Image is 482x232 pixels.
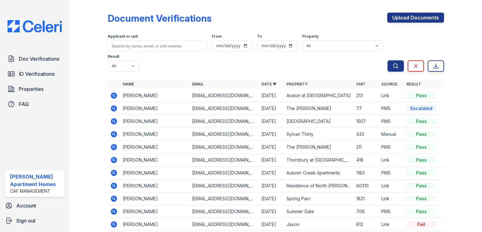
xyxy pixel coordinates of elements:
[108,34,138,39] label: Applicant or unit
[120,218,190,231] td: [PERSON_NAME]
[190,128,259,141] td: [EMAIL_ADDRESS][DOMAIN_NAME]
[356,82,366,86] a: Unit
[406,118,436,124] div: Pass
[259,205,284,218] td: [DATE]
[302,34,319,39] label: Property
[259,141,284,154] td: [DATE]
[354,205,379,218] td: 706
[259,167,284,180] td: [DATE]
[379,218,404,231] td: Link
[406,183,436,189] div: Pass
[379,205,404,218] td: PMS
[120,102,190,115] td: [PERSON_NAME]
[379,89,404,102] td: Link
[379,180,404,192] td: Link
[406,144,436,150] div: Pass
[5,52,64,65] a: Doc Verifications
[354,89,379,102] td: 213
[259,89,284,102] td: [DATE]
[120,89,190,102] td: [PERSON_NAME]
[3,214,67,227] a: Sign out
[379,102,404,115] td: PMS
[108,13,212,24] div: Document Verifications
[19,55,59,63] span: Doc Verifications
[379,167,404,180] td: PMS
[10,173,62,188] div: [PERSON_NAME] Apartment Homes
[120,154,190,167] td: [PERSON_NAME]
[406,221,436,228] div: Fail
[284,154,353,167] td: Thornbury at [GEOGRAPHIC_DATA]
[406,208,436,215] div: Pass
[284,141,353,154] td: The [PERSON_NAME]
[406,82,421,86] a: Result
[259,102,284,115] td: [DATE]
[120,115,190,128] td: [PERSON_NAME]
[190,192,259,205] td: [EMAIL_ADDRESS][DOMAIN_NAME]
[406,92,436,99] div: Pass
[190,180,259,192] td: [EMAIL_ADDRESS][DOMAIN_NAME]
[5,83,64,95] a: Properties
[120,192,190,205] td: [PERSON_NAME]
[354,115,379,128] td: 1507
[120,205,190,218] td: [PERSON_NAME]
[259,154,284,167] td: [DATE]
[354,141,379,154] td: 211
[379,141,404,154] td: PMS
[3,20,67,32] img: CE_Logo_Blue-a8612792a0a2168367f1c8372b55b34899dd931a85d93a1a3d3e32e68fde9ad4.png
[406,196,436,202] div: Pass
[259,180,284,192] td: [DATE]
[406,105,436,112] div: Escalated
[10,188,62,194] div: CAF Management
[284,205,353,218] td: Summer Gate
[190,167,259,180] td: [EMAIL_ADDRESS][DOMAIN_NAME]
[354,218,379,231] td: 812
[190,102,259,115] td: [EMAIL_ADDRESS][DOMAIN_NAME]
[354,192,379,205] td: 1821
[190,89,259,102] td: [EMAIL_ADDRESS][DOMAIN_NAME]
[287,82,308,86] a: Property
[120,141,190,154] td: [PERSON_NAME]
[387,13,444,23] a: Upload Documents
[259,218,284,231] td: [DATE]
[19,100,29,108] span: FAQ
[108,40,207,52] input: Search by name, email, or unit number
[284,102,353,115] td: The [PERSON_NAME]
[284,89,353,102] td: Avalon at [GEOGRAPHIC_DATA]
[261,82,276,86] a: Date ▼
[123,82,134,86] a: Name
[19,85,44,93] span: Properties
[190,115,259,128] td: [EMAIL_ADDRESS][DOMAIN_NAME]
[190,154,259,167] td: [EMAIL_ADDRESS][DOMAIN_NAME]
[192,82,204,86] a: Email
[406,131,436,137] div: Pass
[190,205,259,218] td: [EMAIL_ADDRESS][DOMAIN_NAME]
[108,54,119,59] label: Result
[16,217,35,224] span: Sign out
[190,218,259,231] td: [EMAIL_ADDRESS][DOMAIN_NAME]
[379,154,404,167] td: Link
[379,115,404,128] td: PMS
[212,34,222,39] label: From
[354,102,379,115] td: 77
[257,34,262,39] label: To
[354,180,379,192] td: A0310
[5,98,64,110] a: FAQ
[259,128,284,141] td: [DATE]
[354,167,379,180] td: 1183
[259,115,284,128] td: [DATE]
[354,154,379,167] td: 418
[120,167,190,180] td: [PERSON_NAME]
[120,128,190,141] td: [PERSON_NAME]
[259,192,284,205] td: [DATE]
[379,128,404,141] td: Manual
[284,192,353,205] td: Spring Parc
[379,192,404,205] td: Link
[406,170,436,176] div: Pass
[284,218,353,231] td: Jaxon
[120,180,190,192] td: [PERSON_NAME]
[354,128,379,141] td: 433
[284,115,353,128] td: [GEOGRAPHIC_DATA]
[19,70,55,78] span: ID Verifications
[381,82,397,86] a: Source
